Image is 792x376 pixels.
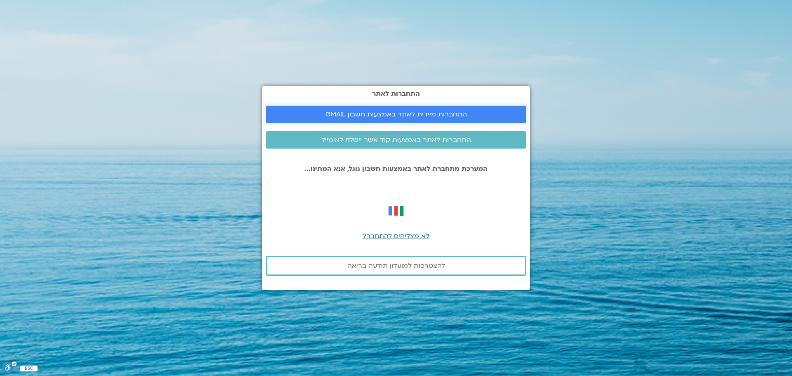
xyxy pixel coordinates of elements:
a: להצטרפות למועדון תודעה בריאה [266,256,526,276]
span: להצטרפות למועדון תודעה בריאה [347,262,445,270]
a: התחברות מיידית לאתר באמצעות חשבון GMAIL [266,106,526,123]
h2: התחברות לאתר [266,90,526,97]
span: התחברות לאתר באמצעות קוד אשר יישלח לאימייל [321,136,471,144]
a: התחברות לאתר באמצעות קוד אשר יישלח לאימייל [266,131,526,149]
p: המערכת מתחברת לאתר באמצעות חשבון גוגל, אנא המתינו... [266,165,526,173]
a: לא מצליחים להתחבר? [363,232,429,241]
span: התחברות מיידית לאתר באמצעות חשבון GMAIL [325,111,467,118]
